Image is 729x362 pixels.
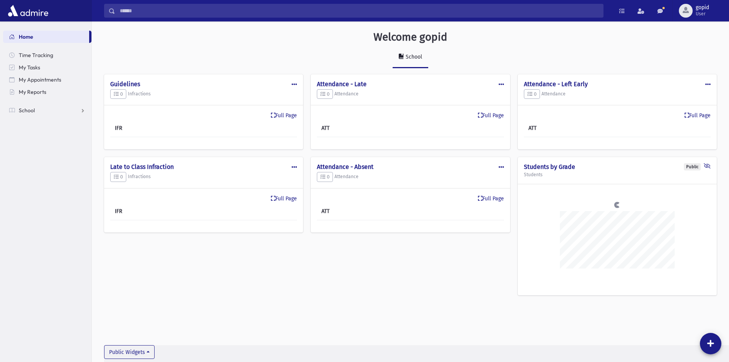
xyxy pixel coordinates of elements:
h5: Attendance [317,172,504,182]
h5: Infractions [110,89,297,99]
th: IFR [110,203,168,220]
a: Time Tracking [3,49,91,61]
button: 0 [524,89,540,99]
h5: Attendance [317,89,504,99]
a: School [393,47,428,68]
a: School [3,104,91,116]
button: 0 [317,89,333,99]
a: Full Page [478,111,504,120]
span: 0 [114,91,123,97]
h4: Attendance - Late [317,80,504,88]
h4: Students by Grade [524,163,711,170]
a: Home [3,31,89,43]
th: ATT [524,120,584,137]
span: 0 [320,174,329,180]
button: 0 [110,172,126,182]
span: User [696,11,709,17]
span: Home [19,33,33,40]
button: 0 [110,89,126,99]
button: 0 [317,172,333,182]
a: Full Page [685,111,711,120]
span: 0 [320,91,329,97]
span: 0 [527,91,537,97]
span: My Tasks [19,64,40,71]
h4: Attendance - Left Early [524,80,711,88]
span: 0 [114,174,123,180]
a: Full Page [271,195,297,203]
a: My Reports [3,86,91,98]
h5: Attendance [524,89,711,99]
th: ATT [317,203,377,220]
a: My Tasks [3,61,91,74]
a: Full Page [271,111,297,120]
input: Search [115,4,603,18]
span: My Appointments [19,76,61,83]
h4: Guidelines [110,80,297,88]
h4: Late to Class Infraction [110,163,297,170]
a: Full Page [478,195,504,203]
span: School [19,107,35,114]
h4: Attendance - Absent [317,163,504,170]
h5: Infractions [110,172,297,182]
h3: Welcome gopid [373,31,447,44]
span: Time Tracking [19,52,53,59]
img: AdmirePro [6,3,50,18]
a: My Appointments [3,74,91,86]
div: Public [684,163,701,170]
button: Public Widgets [104,345,155,359]
h5: Students [524,172,711,177]
div: School [404,54,422,60]
th: ATT [317,120,377,137]
span: My Reports [19,88,46,95]
span: gopid [696,5,709,11]
th: IFR [110,120,168,137]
